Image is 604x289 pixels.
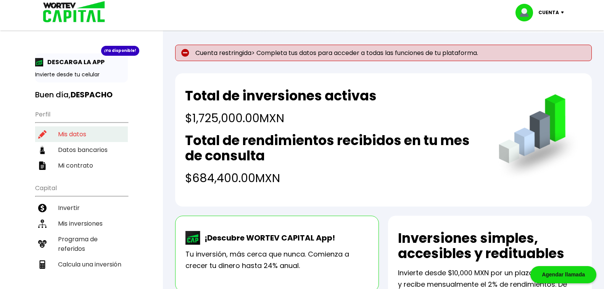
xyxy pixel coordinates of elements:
[35,126,128,142] a: Mis datos
[35,216,128,231] a: Mis inversiones
[38,146,47,154] img: datos-icon.10cf9172.svg
[398,231,582,261] h2: Inversiones simples, accesibles y redituables
[38,260,47,269] img: calculadora-icon.17d418c4.svg
[538,7,559,18] p: Cuenta
[71,89,113,100] b: DESPACHO
[185,249,369,271] p: Tu inversión, más cerca que nunca. Comienza a crecer tu dinero hasta 24% anual.
[35,142,128,158] a: Datos bancarios
[530,266,596,283] div: Agendar llamada
[35,158,128,173] a: Mi contrato
[101,46,139,56] div: ¡Ya disponible!
[495,94,582,181] img: grafica.516fef24.png
[35,58,43,66] img: app-icon
[38,220,47,228] img: inversiones-icon.6695dc30.svg
[43,57,105,67] p: DESCARGA LA APP
[515,4,538,21] img: profile-image
[35,200,128,216] a: Invertir
[35,90,128,100] h3: Buen día,
[35,71,128,79] p: Invierte desde tu celular
[201,232,335,244] p: ¡Descubre WORTEV CAPITAL App!
[38,240,47,248] img: recomiendanos-icon.9b8e9327.svg
[175,45,592,61] p: Cuenta restringida> Completa tus datos para acceder a todas las funciones de tu plataforma.
[35,106,128,173] ul: Perfil
[38,161,47,170] img: contrato-icon.f2db500c.svg
[185,133,483,163] h2: Total de rendimientos recibidos en tu mes de consulta
[559,11,569,14] img: icon-down
[185,231,201,245] img: wortev-capital-app-icon
[185,170,483,187] h4: $684,400.00 MXN
[38,204,47,212] img: invertir-icon.b3b967d7.svg
[185,88,377,103] h2: Total de inversiones activas
[38,130,47,139] img: editar-icon.952d3147.svg
[181,49,189,57] img: error-circle.027baa21.svg
[35,231,128,257] a: Programa de referidos
[185,110,377,127] h4: $1,725,000.00 MXN
[35,257,128,272] a: Calcula una inversión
